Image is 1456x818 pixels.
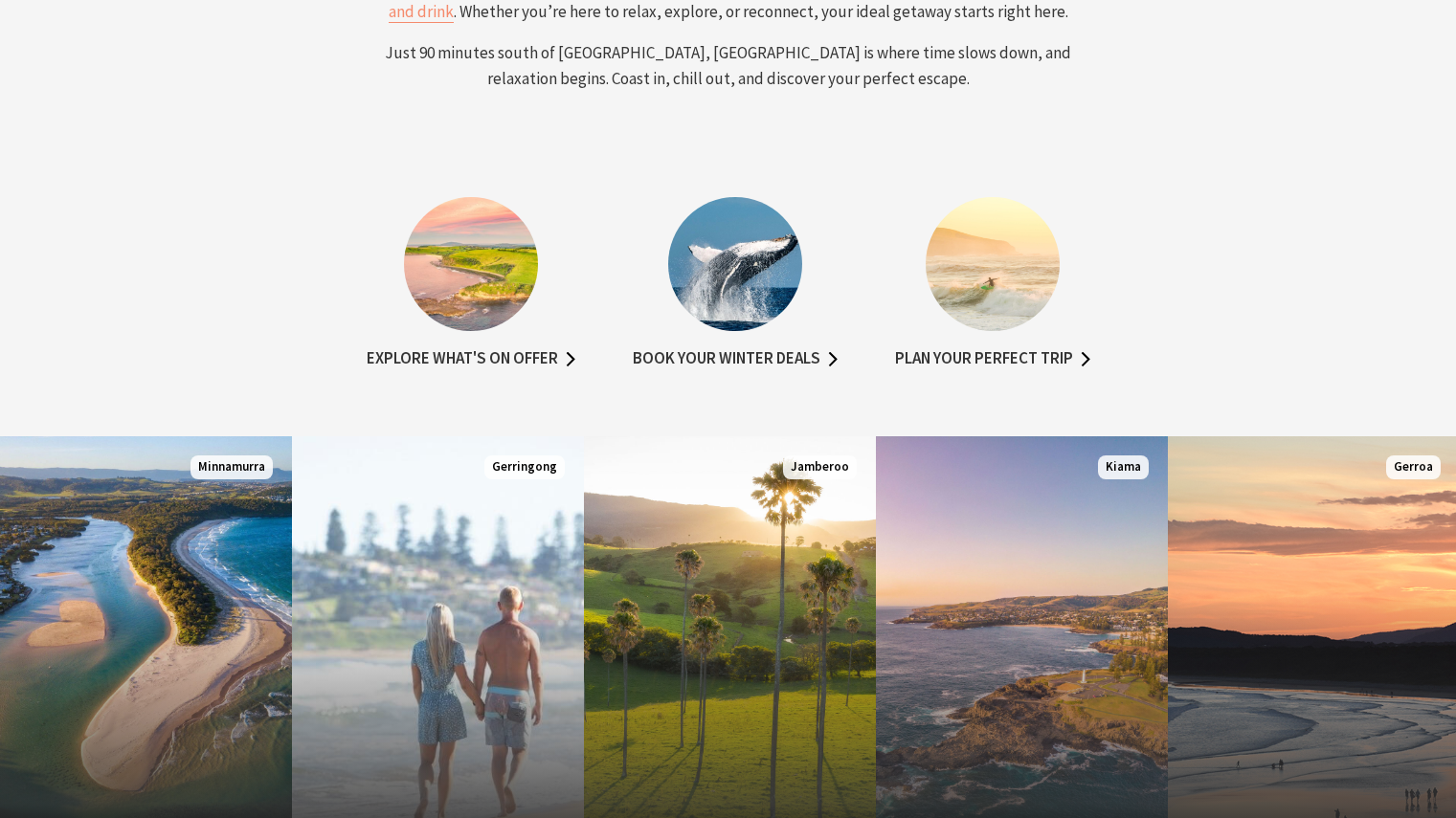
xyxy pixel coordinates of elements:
[484,455,565,479] span: Gerringong
[190,455,273,479] span: Minnamurra
[454,1,1068,22] span: . Whether you’re here to relax, explore, or reconnect, your ideal getaway starts right here.
[1386,455,1441,479] span: Gerroa
[633,345,838,373] a: Book your winter deals
[385,42,1071,89] span: Just 90 minutes south of [GEOGRAPHIC_DATA], [GEOGRAPHIC_DATA] is where time slows down, and relax...
[1098,455,1149,479] span: Kiama
[367,345,575,373] a: Explore what's on offer
[895,345,1090,373] a: Plan your perfect trip
[783,455,857,479] span: Jamberoo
